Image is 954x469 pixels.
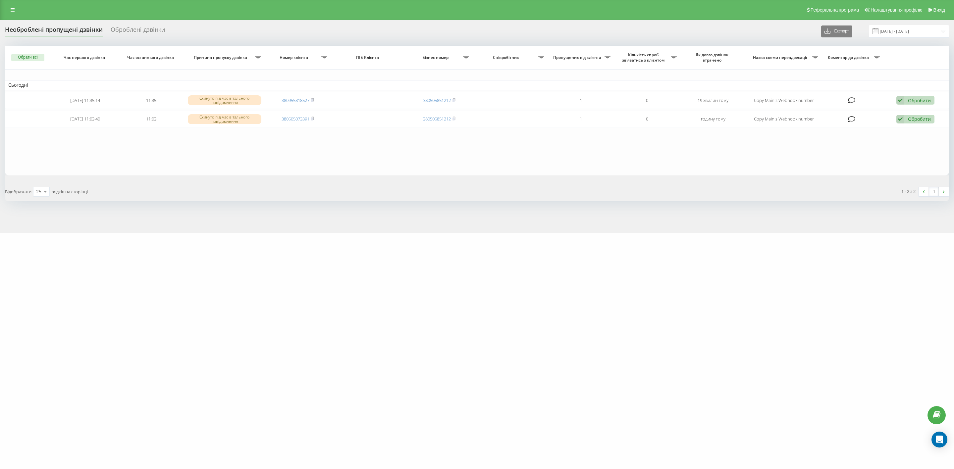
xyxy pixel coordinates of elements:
a: 380955818527 [282,97,309,103]
span: Відображати [5,189,31,195]
span: рядків на сторінці [51,189,88,195]
div: Обробити [908,97,931,104]
span: Налаштування профілю [871,7,922,13]
td: 0 [614,92,680,109]
div: Скинуто під час вітального повідомлення [188,114,261,124]
span: Реферальна програма [811,7,859,13]
span: Пропущених від клієнта [551,55,605,60]
span: Як довго дзвінок втрачено [686,52,740,63]
span: Назва схеми переадресації [750,55,812,60]
button: Обрати всі [11,54,44,61]
span: Час останнього дзвінка [125,55,178,60]
td: [DATE] 11:35:14 [52,92,119,109]
td: 19 хвилин тому [680,92,746,109]
td: Copy Main з Webhook number [746,110,821,128]
span: Час першого дзвінка [58,55,112,60]
div: Необроблені пропущені дзвінки [5,26,103,36]
span: Причина пропуску дзвінка [188,55,254,60]
div: 1 - 2 з 2 [901,188,916,195]
button: Експорт [821,25,852,37]
td: 11:03 [118,110,185,128]
span: Номер клієнта [268,55,322,60]
td: 11:35 [118,92,185,109]
span: Співробітник [476,55,538,60]
a: 1 [929,187,939,196]
td: Сьогодні [5,80,949,90]
td: 1 [548,110,614,128]
td: [DATE] 11:03:40 [52,110,119,128]
a: 380505851212 [423,116,451,122]
div: Оброблені дзвінки [111,26,165,36]
a: 380505851212 [423,97,451,103]
span: Вихід [933,7,945,13]
td: 1 [548,92,614,109]
span: ПІБ Клієнта [338,55,399,60]
td: Copy Main з Webhook number [746,92,821,109]
td: годину тому [680,110,746,128]
span: Коментар до дзвінка [825,55,874,60]
td: 0 [614,110,680,128]
div: Скинуто під час вітального повідомлення [188,95,261,105]
div: Обробити [908,116,931,122]
span: Бізнес номер [409,55,463,60]
div: Open Intercom Messenger [931,432,947,447]
a: 380505073391 [282,116,309,122]
span: Кількість спроб зв'язатись з клієнтом [617,52,671,63]
div: 25 [36,188,41,195]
